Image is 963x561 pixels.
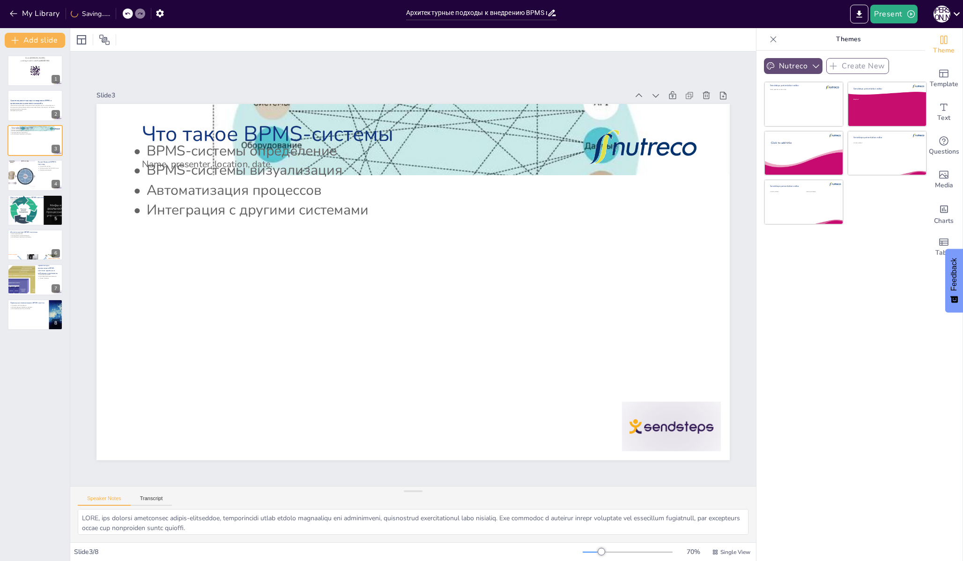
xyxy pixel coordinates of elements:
[38,274,60,276] p: Архитектура BPMS
[10,57,60,59] p: Go to
[925,96,963,129] div: Add text boxes
[156,92,555,162] p: Что такое BPMS-системы
[7,195,63,226] div: https://cdn.sendsteps.com/images/logo/sendsteps_logo_white.pnghttps://cdn.sendsteps.com/images/lo...
[5,33,65,48] button: Add slide
[52,180,60,188] div: 4
[10,235,60,236] p: Инструменты моделирования
[74,547,583,556] div: Slide 3 / 8
[806,191,838,192] div: Click to add media
[10,132,60,133] p: Автоматизация процессов
[945,249,963,312] button: Feedback - Show survey
[10,308,46,310] p: Оптимизация цепочек поставок
[131,495,172,506] button: Transcript
[826,58,889,74] button: Create New
[10,196,60,199] p: Для чего используются BPMS-системы
[78,509,748,535] textarea: LORE, ips dolorsi ametconsec adipis-elitseddoe, temporincidi utlab etdolo magnaaliqu eni adminimv...
[7,264,63,295] div: 7
[770,89,808,90] div: Name, presenter, location, date.
[930,79,958,89] span: Template
[154,130,285,156] span: Name, presenter, location, date.
[933,6,950,22] div: П [PERSON_NAME]
[925,197,963,230] div: Add charts and graphs
[933,5,950,23] button: П [PERSON_NAME]
[853,99,915,100] div: Body text
[10,99,52,104] strong: Архитектурные подходы к внедрению BPMS в организациях различного масштаба
[406,6,548,20] input: Insert title
[135,171,704,250] p: Интеграция с другими системами
[7,90,63,121] div: https://cdn.sendsteps.com/images/logo/sendsteps_logo_white.pnghttps://cdn.sendsteps.com/images/lo...
[7,229,63,260] div: https://cdn.sendsteps.com/images/logo/sendsteps_logo_white.pnghttps://cdn.sendsteps.com/images/lo...
[925,163,963,197] div: Add images, graphics, shapes or video
[38,168,60,170] p: Традиционные против облачных
[11,130,22,131] span: Name, presenter, location, date.
[10,198,60,200] p: Автоматизация процессов
[10,59,60,62] p: and login with code
[10,233,60,235] p: Компоненты BPMS
[720,548,750,556] span: Single View
[870,5,917,23] button: Present
[10,301,46,304] p: Примеры использования BPMS-систем
[71,9,110,18] div: Saving......
[10,236,60,238] p: Интеграция с другими системами
[38,161,60,166] p: Какие бывают BPMS-системы
[929,147,959,157] span: Questions
[116,59,646,123] div: Slide 3
[38,276,60,278] p: Централизованные решения
[52,284,60,293] div: 7
[10,110,60,111] p: Generated with [URL]
[853,142,919,143] div: Click to add text
[10,130,60,132] p: BPMS-системы визуализация
[853,136,903,139] div: Sendsteps presentation editor
[770,191,802,192] div: Click to add text
[770,84,820,87] div: Sendsteps presentation editor
[7,160,63,191] div: https://cdn.sendsteps.com/images/logo/sendsteps_logo_white.pnghttps://cdn.sendsteps.com/images/lo...
[52,319,60,327] div: 8
[10,231,60,234] p: Из чего состоят BPMS-системы
[52,249,60,258] div: 6
[925,28,963,62] div: Change the overall theme
[10,200,60,202] p: Повышение эффективности
[74,32,89,47] div: Layout
[52,214,60,223] div: 5
[10,128,60,130] p: BPMS-системы определение
[937,113,950,123] span: Text
[141,112,710,191] p: BPMS-системы определение
[38,169,60,171] p: Гибридные решения
[7,299,63,330] div: 8
[925,230,963,264] div: Add a table
[99,34,110,45] span: Position
[52,110,60,118] div: 2
[7,55,63,86] div: https://cdn.sendsteps.com/images/logo/sendsteps_logo_white.pnghttps://cdn.sendsteps.com/images/lo...
[52,75,60,83] div: 1
[137,151,706,230] p: Автоматизация процессов
[935,180,953,191] span: Media
[38,277,60,279] p: Гибкие подходы
[950,258,958,291] span: Feedback
[764,58,822,74] button: Nutreco
[781,28,916,51] p: Themes
[933,45,955,56] span: Theme
[30,57,45,59] strong: [DOMAIN_NAME]
[770,185,820,188] div: Sendsteps presentation editor
[10,104,60,110] p: Презентация охватывает основные аспекты BPMS-систем, их архитектуру и применение в организациях р...
[10,304,46,306] p: Примеры использования
[52,145,60,153] div: 3
[853,88,903,90] div: Sendsteps presentation editor
[7,6,64,21] button: My Library
[934,216,954,226] span: Charts
[78,495,131,506] button: Speaker Notes
[10,133,60,135] p: Интеграция с другими системами
[850,5,868,23] button: Export to PowerPoint
[925,62,963,96] div: Add ready made slides
[38,265,60,275] p: Архитектура применения BPMS систем в крупных и небольших компаниях
[771,141,834,145] div: Click to add title
[11,126,46,129] p: Что такое BPMS-системы
[7,125,63,156] div: https://cdn.sendsteps.com/images/logo/sendsteps_logo_white.pnghttps://cdn.sendsteps.com/images/lo...
[682,547,704,556] div: 70 %
[38,166,60,168] p: Типы BPMS-систем
[10,306,46,308] p: Автоматизация обработки заказов
[10,201,60,203] p: Улучшение качества обслуживания
[935,248,952,258] span: Table
[925,129,963,163] div: Get real-time input from your audience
